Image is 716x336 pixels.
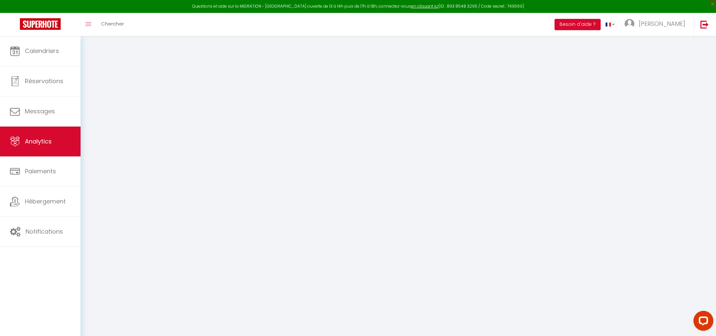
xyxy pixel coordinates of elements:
span: Analytics [25,137,52,145]
img: logout [700,20,709,28]
iframe: LiveChat chat widget [688,308,716,336]
span: [PERSON_NAME] [639,20,685,28]
span: Paiements [25,167,56,175]
span: Hébergement [25,197,66,205]
a: ... [PERSON_NAME] [620,13,693,36]
button: Besoin d'aide ? [555,19,601,30]
img: ... [625,19,634,29]
a: Chercher [96,13,129,36]
span: Réservations [25,77,63,85]
span: Notifications [26,227,63,236]
a: en cliquant ici [411,3,439,9]
span: Messages [25,107,55,115]
span: Calendriers [25,47,59,55]
span: Chercher [101,20,124,27]
img: Super Booking [20,18,61,30]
